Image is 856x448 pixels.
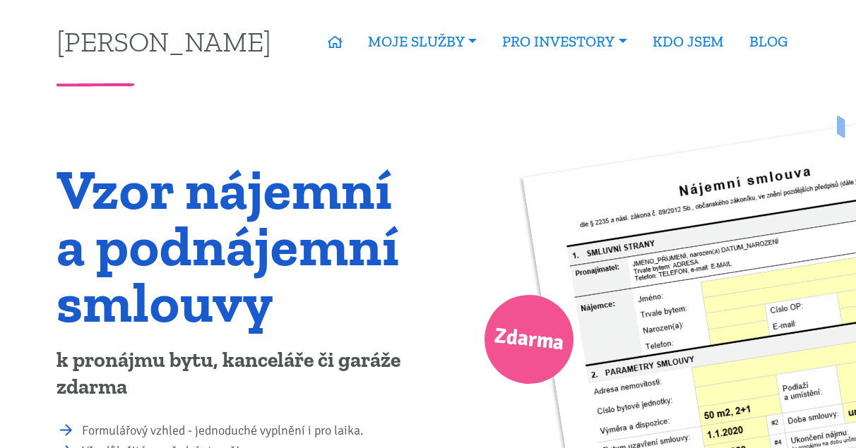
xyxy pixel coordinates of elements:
a: MOJE SLUŽBY [355,25,489,58]
p: k pronájmu bytu, kanceláře či garáže zdarma [57,347,419,401]
h1: Vzor nájemní a podnájemní smlouvy [57,161,419,330]
a: KDO JSEM [640,25,737,58]
a: BLOG [737,25,800,58]
span: Zdarma [492,317,566,362]
a: [PERSON_NAME] [57,28,271,55]
a: PRO INVESTORY [489,25,639,58]
li: Formulářový vzhled - jednoduché vyplnění i pro laika. [82,421,419,441]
